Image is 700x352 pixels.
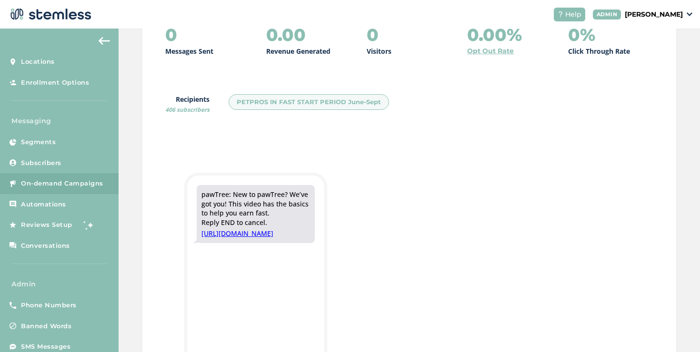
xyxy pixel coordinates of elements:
span: On-demand Campaigns [21,179,103,188]
span: Reviews Setup [21,220,72,230]
h2: 0 [367,25,379,44]
div: pawTree: New to pawTree? We’ve got you! This video has the basics to help you earn fast. Reply EN... [201,190,310,227]
span: Enrollment Options [21,78,89,88]
p: [PERSON_NAME] [625,10,683,20]
p: Visitors [367,46,391,56]
a: Opt Out Rate [467,46,514,56]
iframe: Chat Widget [652,306,700,352]
a: [URL][DOMAIN_NAME] [201,229,310,238]
span: Locations [21,57,55,67]
img: glitter-stars-b7820f95.gif [80,215,99,235]
div: ADMIN [593,10,621,20]
p: Revenue Generated [266,46,330,56]
span: Banned Words [21,322,71,331]
img: icon-help-white-03924b79.svg [558,11,563,17]
span: Conversations [21,241,70,251]
span: Subscribers [21,158,61,168]
span: Phone Numbers [21,301,77,310]
span: SMS Messages [21,342,70,352]
div: PETPROS IN FAST START PERIOD June-Sept [229,94,389,110]
span: Help [565,10,581,20]
p: Click Through Rate [568,46,630,56]
label: Recipients [165,94,210,114]
h2: 0 [165,25,177,44]
p: Messages Sent [165,46,213,56]
img: icon_down-arrow-small-66adaf34.svg [687,12,692,16]
img: icon-arrow-back-accent-c549486e.svg [99,37,110,45]
img: logo-dark-0685b13c.svg [8,5,91,24]
span: 406 subscribers [165,106,210,114]
span: Automations [21,200,66,209]
h2: 0% [568,25,595,44]
h2: 0.00 [266,25,306,44]
h2: 0.00% [467,25,522,44]
span: Segments [21,137,56,147]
